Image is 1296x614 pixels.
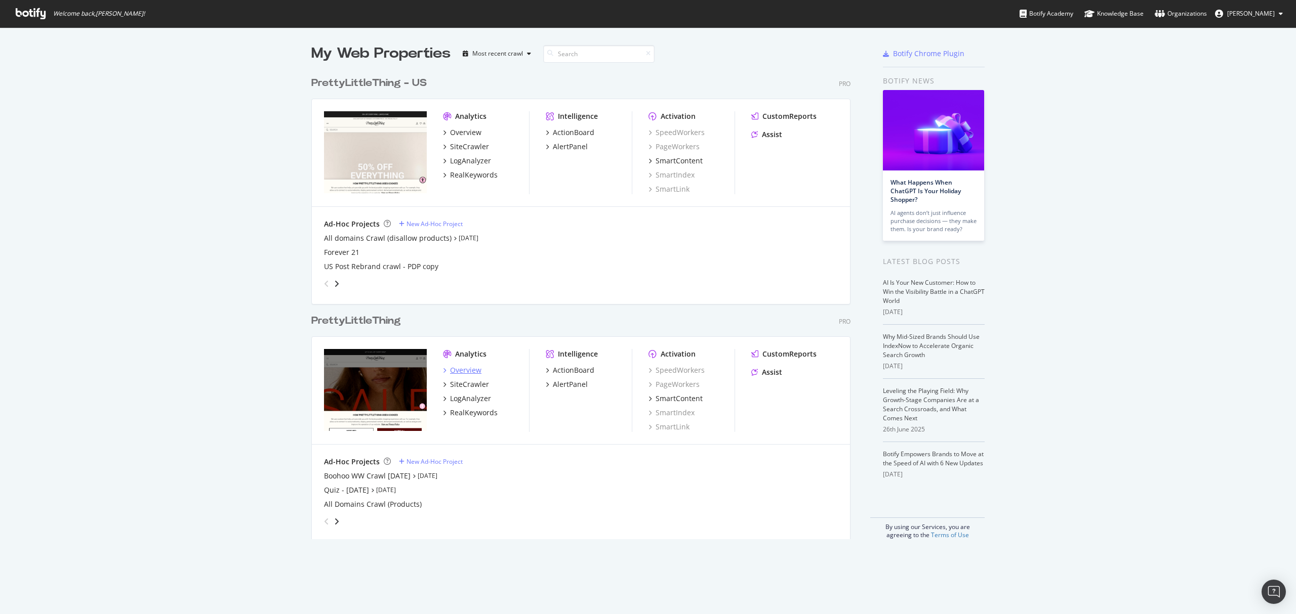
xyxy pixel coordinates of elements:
a: Assist [751,129,782,140]
div: angle-left [320,276,333,292]
a: All domains Crawl (disallow products) [324,233,452,243]
a: [DATE] [418,471,437,480]
a: PrettyLittleThing [311,314,405,328]
a: LogAnalyzer [443,156,491,166]
div: US Post Rebrand crawl - PDP copy [324,261,438,272]
div: [DATE] [883,362,985,371]
div: SiteCrawler [450,142,489,152]
a: Why Mid-Sized Brands Should Use IndexNow to Accelerate Organic Search Growth [883,332,980,359]
div: Botify Academy [1020,9,1073,19]
div: Pro [839,317,850,326]
div: ActionBoard [553,365,594,375]
a: SmartLink [649,184,690,194]
div: Botify Chrome Plugin [893,49,964,59]
span: Tess Healey [1227,9,1275,18]
div: Analytics [455,111,487,121]
div: PrettyLittleThing - US [311,76,427,91]
a: Boohoo WW Crawl [DATE] [324,471,411,481]
a: Quiz - [DATE] [324,485,369,495]
div: LogAnalyzer [450,393,491,404]
div: Forever 21 [324,247,359,257]
a: SiteCrawler [443,379,489,389]
a: SmartContent [649,156,703,166]
a: PageWorkers [649,379,700,389]
div: RealKeywords [450,408,498,418]
a: Leveling the Playing Field: Why Growth-Stage Companies Are at a Search Crossroads, and What Comes... [883,386,979,422]
a: PrettyLittleThing - US [311,76,431,91]
div: AlertPanel [553,379,588,389]
div: angle-right [333,516,340,527]
div: AlertPanel [553,142,588,152]
a: SiteCrawler [443,142,489,152]
div: AI agents don’t just influence purchase decisions — they make them. Is your brand ready? [890,209,977,233]
div: Organizations [1155,9,1207,19]
a: Overview [443,127,481,138]
div: RealKeywords [450,170,498,180]
div: Knowledge Base [1084,9,1144,19]
div: [DATE] [883,470,985,479]
div: Analytics [455,349,487,359]
a: SpeedWorkers [649,365,705,375]
div: New Ad-Hoc Project [407,220,463,228]
a: Botify Chrome Plugin [883,49,964,59]
a: ActionBoard [546,365,594,375]
a: Botify Empowers Brands to Move at the Speed of AI with 6 New Updates [883,450,984,467]
a: LogAnalyzer [443,393,491,404]
a: Overview [443,365,481,375]
a: SmartIndex [649,408,695,418]
div: Ad-Hoc Projects [324,219,380,229]
div: Overview [450,365,481,375]
a: [DATE] [376,486,396,494]
a: ActionBoard [546,127,594,138]
div: Activation [661,349,696,359]
div: SiteCrawler [450,379,489,389]
div: grid [311,64,859,539]
a: RealKeywords [443,408,498,418]
div: Pro [839,79,850,88]
div: Activation [661,111,696,121]
div: Open Intercom Messenger [1262,580,1286,604]
div: Intelligence [558,349,598,359]
button: [PERSON_NAME] [1207,6,1291,22]
div: CustomReports [762,349,817,359]
div: New Ad-Hoc Project [407,457,463,466]
div: Latest Blog Posts [883,256,985,267]
a: SmartIndex [649,170,695,180]
div: Most recent crawl [472,51,523,57]
div: Intelligence [558,111,598,121]
div: CustomReports [762,111,817,121]
div: SmartContent [656,393,703,404]
a: CustomReports [751,111,817,121]
div: SmartLink [649,422,690,432]
div: PrettyLittleThing [311,314,401,328]
div: My Web Properties [311,43,451,64]
a: PageWorkers [649,142,700,152]
button: Most recent crawl [459,46,535,62]
div: Botify news [883,75,985,86]
a: New Ad-Hoc Project [399,220,463,228]
a: Terms of Use [931,531,969,539]
div: Ad-Hoc Projects [324,457,380,467]
img: Prettylittlething.com [324,349,427,431]
div: angle-left [320,513,333,530]
a: RealKeywords [443,170,498,180]
a: AI Is Your New Customer: How to Win the Visibility Battle in a ChatGPT World [883,278,985,305]
a: SmartContent [649,393,703,404]
input: Search [543,45,655,63]
a: Assist [751,367,782,377]
div: angle-right [333,279,340,289]
div: Assist [762,129,782,140]
img: prettylittlething.us [324,111,427,193]
div: LogAnalyzer [450,156,491,166]
a: All Domains Crawl (Products) [324,499,422,509]
a: [DATE] [459,234,478,242]
a: New Ad-Hoc Project [399,457,463,466]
